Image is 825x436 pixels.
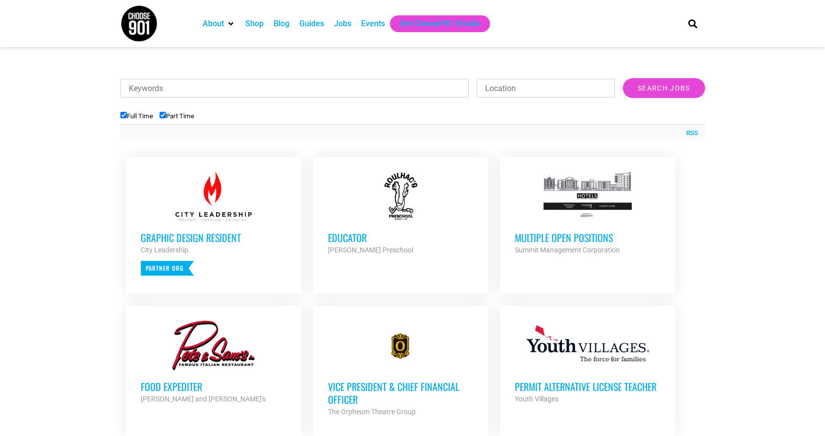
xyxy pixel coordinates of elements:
[160,112,194,120] label: Part Time
[299,18,324,30] a: Guides
[328,231,474,244] h3: Educator
[274,18,289,30] a: Blog
[126,157,301,291] a: Graphic Design Resident City Leadership Partner Org
[500,157,675,271] a: Multiple Open Positions Summit Management Corporation
[361,18,385,30] a: Events
[515,395,558,403] strong: Youth Villages
[328,246,413,254] strong: [PERSON_NAME] Preschool
[141,380,286,393] h3: Food Expediter
[328,380,474,406] h3: Vice President & Chief Financial Officer
[198,15,671,32] nav: Main nav
[203,18,224,30] a: About
[120,79,469,97] input: Keywords
[334,18,351,30] a: Jobs
[313,157,489,271] a: Educator [PERSON_NAME] Preschool
[245,18,264,30] a: Shop
[126,306,301,420] a: Food Expediter [PERSON_NAME] and [PERSON_NAME]'s
[141,261,194,276] p: Partner Org
[141,395,266,403] strong: [PERSON_NAME] and [PERSON_NAME]'s
[400,18,480,30] a: Get Choose901 Emails
[328,408,416,416] strong: The Orpheum Theatre Group
[141,246,188,254] strong: City Leadership
[515,231,660,244] h3: Multiple Open Positions
[623,78,705,98] input: Search Jobs
[500,306,675,420] a: Permit Alternative License Teacher Youth Villages
[681,128,698,138] a: RSS
[160,112,166,118] input: Part Time
[313,306,489,433] a: Vice President & Chief Financial Officer The Orpheum Theatre Group
[477,79,615,97] input: Location
[120,112,153,120] label: Full Time
[120,112,127,118] input: Full Time
[515,380,660,393] h3: Permit Alternative License Teacher
[141,231,286,244] h3: Graphic Design Resident
[684,15,701,32] div: Search
[198,15,240,32] div: About
[515,246,620,254] strong: Summit Management Corporation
